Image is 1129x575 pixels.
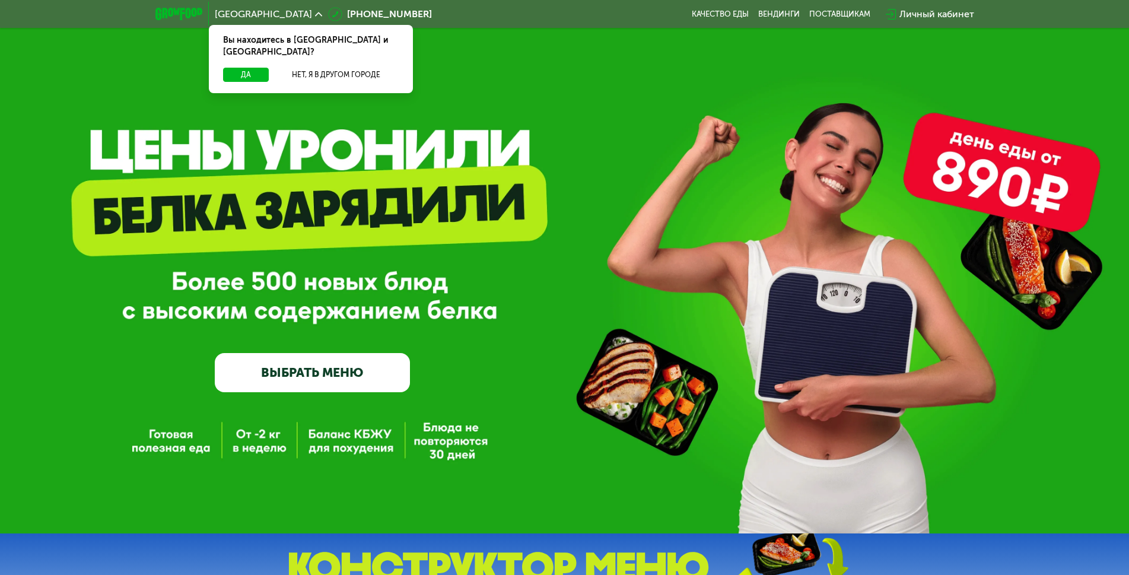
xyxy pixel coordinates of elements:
button: Да [223,68,269,82]
a: [PHONE_NUMBER] [328,7,432,21]
div: Личный кабинет [899,7,974,21]
div: Вы находитесь в [GEOGRAPHIC_DATA] и [GEOGRAPHIC_DATA]? [209,25,413,68]
button: Нет, я в другом городе [273,68,399,82]
a: Качество еды [692,9,749,19]
div: поставщикам [809,9,870,19]
a: Вендинги [758,9,800,19]
span: [GEOGRAPHIC_DATA] [215,9,312,19]
a: ВЫБРАТЬ МЕНЮ [215,353,410,392]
